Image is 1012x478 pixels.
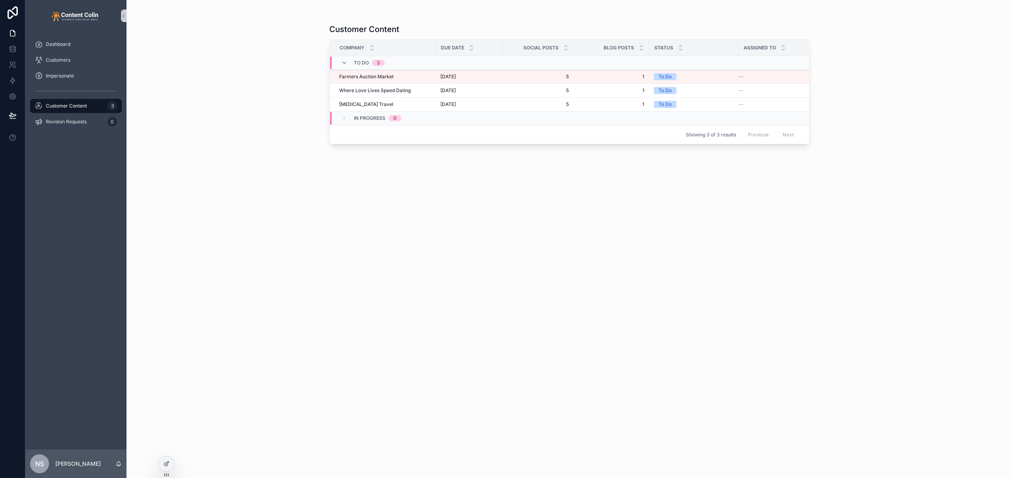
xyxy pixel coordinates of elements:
span: In Progress [354,115,385,121]
p: [PERSON_NAME] [55,460,101,468]
h1: Customer Content [329,24,399,35]
span: To Do [354,60,369,66]
img: App logo [51,9,100,22]
span: Revision Requests [46,119,87,125]
span: Blog Posts [604,45,634,51]
span: -- [739,101,744,108]
div: 3 [108,101,117,111]
a: Impersonate [30,69,122,83]
a: 1 [578,87,644,94]
div: 0 [108,117,117,127]
a: [DATE] [440,87,498,94]
a: Customer Content3 [30,99,122,113]
span: Dashboard [46,41,70,47]
span: -- [739,74,744,80]
a: To Do [654,87,734,94]
div: To Do [659,101,672,108]
a: Customers [30,53,122,67]
span: -- [739,87,744,94]
span: Customers [46,57,70,63]
span: [DATE] [440,74,456,80]
a: -- [739,74,799,80]
span: Farmers Auction Market [339,74,394,80]
a: 5 [507,74,569,80]
span: Status [654,45,673,51]
a: Farmers Auction Market [339,74,431,80]
a: 5 [507,101,569,108]
span: [DATE] [440,87,456,94]
a: Where Love Lives Speed Dating [339,87,431,94]
a: -- [739,87,799,94]
div: 0 [393,115,396,121]
a: -- [739,101,799,108]
a: 1 [578,101,644,108]
div: To Do [659,73,672,80]
a: 1 [578,74,644,80]
span: Where Love Lives Speed Dating [339,87,411,94]
div: To Do [659,87,672,94]
a: Dashboard [30,37,122,51]
span: NS [35,459,44,469]
a: To Do [654,73,734,80]
a: [DATE] [440,74,498,80]
span: Impersonate [46,73,74,79]
div: 3 [377,60,380,66]
a: [MEDICAL_DATA] Travel [339,101,431,108]
a: [DATE] [440,101,498,108]
span: [MEDICAL_DATA] Travel [339,101,393,108]
span: [DATE] [440,101,456,108]
a: Revision Requests0 [30,115,122,129]
span: Customer Content [46,103,87,109]
span: Due Date [441,45,464,51]
span: Showing 3 of 3 results [686,132,736,138]
a: 5 [507,87,569,94]
span: Assigned To [744,45,776,51]
div: scrollable content [25,32,126,139]
span: Company [340,45,364,51]
span: Social Posts [523,45,559,51]
a: To Do [654,101,734,108]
